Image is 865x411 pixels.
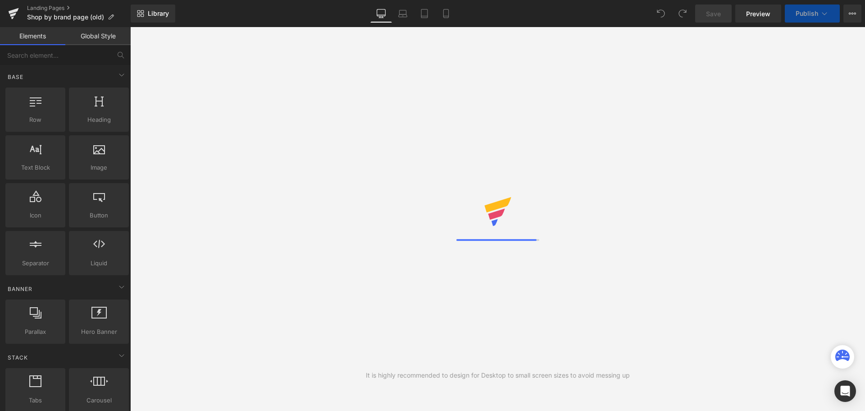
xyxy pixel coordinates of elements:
span: Row [8,115,63,125]
a: Mobile [435,5,457,23]
span: Button [72,211,126,220]
span: Publish [796,10,818,17]
span: Separator [8,259,63,268]
span: Tabs [8,396,63,405]
span: Library [148,9,169,18]
span: Parallax [8,327,63,337]
a: New Library [131,5,175,23]
button: More [843,5,861,23]
span: Hero Banner [72,327,126,337]
span: Heading [72,115,126,125]
a: Preview [735,5,781,23]
a: Desktop [370,5,392,23]
a: Global Style [65,27,131,45]
button: Publish [785,5,840,23]
span: Text Block [8,163,63,172]
span: Banner [7,285,33,293]
span: Icon [8,211,63,220]
a: Laptop [392,5,414,23]
a: Tablet [414,5,435,23]
span: Preview [746,9,770,18]
span: Liquid [72,259,126,268]
a: Landing Pages [27,5,131,12]
span: Carousel [72,396,126,405]
span: Stack [7,353,29,362]
div: Open Intercom Messenger [834,380,856,402]
span: Base [7,73,24,81]
div: It is highly recommended to design for Desktop to small screen sizes to avoid messing up [366,370,630,380]
span: Image [72,163,126,172]
button: Redo [674,5,692,23]
button: Undo [652,5,670,23]
span: Shop by brand page (old) [27,14,104,21]
span: Save [706,9,721,18]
